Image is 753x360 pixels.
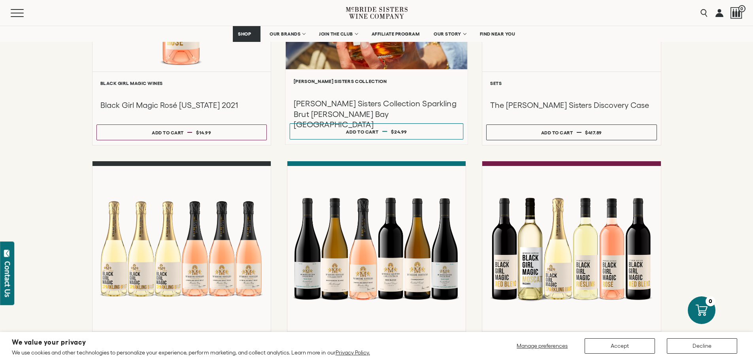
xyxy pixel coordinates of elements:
button: Mobile Menu Trigger [11,9,39,17]
span: FIND NEAR YOU [480,31,515,37]
h3: Black Girl Magic Rosé [US_STATE] 2021 [100,100,263,110]
span: Manage preferences [517,343,568,349]
span: OUR BRANDS [270,31,300,37]
div: Contact Us [4,261,11,297]
button: Add to cart $14.99 [96,124,267,140]
a: SHOP [233,26,260,42]
button: Manage preferences [512,338,573,354]
span: SHOP [238,31,251,37]
h3: The [PERSON_NAME] Sisters Discovery Case [490,100,653,110]
h3: [PERSON_NAME] Sisters Collection Sparkling Brut [PERSON_NAME] Bay [GEOGRAPHIC_DATA] [294,98,460,130]
button: Add to cart $417.89 [486,124,657,140]
span: AFFILIATE PROGRAM [372,31,420,37]
a: OUR BRANDS [264,26,310,42]
span: JOIN THE CLUB [319,31,353,37]
h6: Sets [490,81,653,86]
h2: We value your privacy [12,339,370,346]
button: Decline [667,338,737,354]
span: $417.89 [585,130,602,135]
h6: [PERSON_NAME] Sisters Collection [294,79,460,84]
a: FIND NEAR YOU [475,26,521,42]
span: OUR STORY [434,31,461,37]
a: JOIN THE CLUB [314,26,362,42]
span: $14.99 [196,130,211,135]
span: 0 [738,5,745,12]
p: We use cookies and other technologies to personalize your experience, perform marketing, and coll... [12,349,370,356]
a: AFFILIATE PROGRAM [366,26,425,42]
button: Add to cart $24.99 [290,123,464,139]
div: Add to cart [152,127,184,138]
div: Add to cart [541,127,573,138]
div: 0 [706,296,715,306]
a: OUR STORY [428,26,471,42]
div: Add to cart [346,126,378,138]
button: Accept [585,338,655,354]
a: Privacy Policy. [336,349,370,356]
span: $24.99 [391,129,407,134]
h6: Black Girl Magic Wines [100,81,263,86]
